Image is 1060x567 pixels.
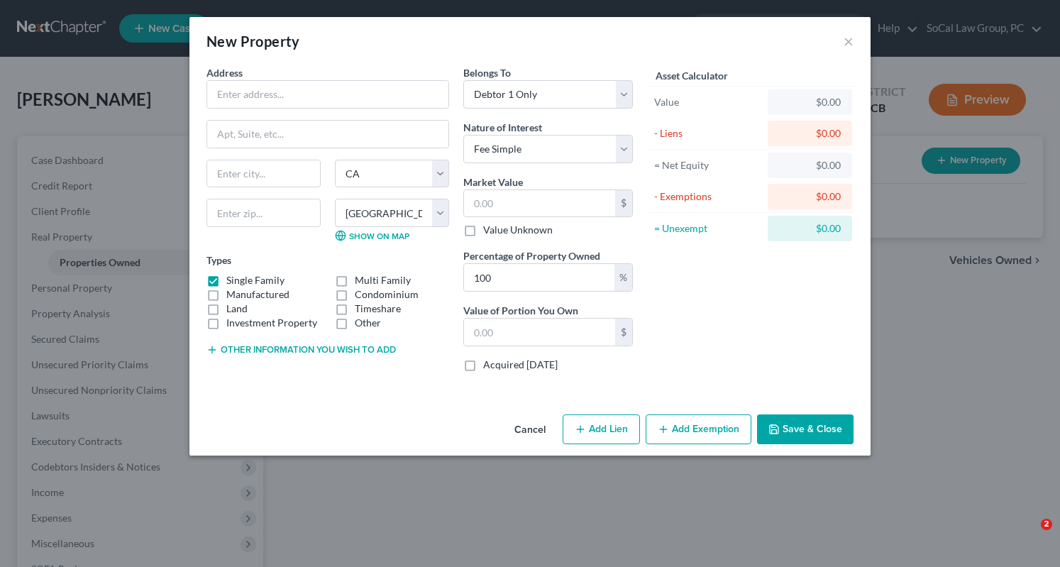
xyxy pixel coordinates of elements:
input: 0.00 [464,190,615,217]
label: Condominium [355,287,419,302]
div: = Unexempt [654,221,761,236]
label: Percentage of Property Owned [463,248,600,263]
iframe: Intercom live chat [1012,519,1046,553]
span: Address [206,67,243,79]
input: Enter zip... [206,199,321,227]
div: $0.00 [779,126,841,141]
input: Enter address... [207,81,448,108]
label: Multi Family [355,273,411,287]
div: $0.00 [779,158,841,172]
div: % [614,264,632,291]
div: $ [615,319,632,346]
input: Enter city... [207,160,320,187]
label: Value Unknown [483,223,553,237]
input: Apt, Suite, etc... [207,121,448,148]
label: Value of Portion You Own [463,303,578,318]
label: Manufactured [226,287,289,302]
input: 0.00 [464,319,615,346]
div: - Exemptions [654,189,761,204]
label: Other [355,316,381,330]
label: Timeshare [355,302,401,316]
div: $0.00 [779,95,841,109]
button: Cancel [503,416,557,444]
span: 2 [1041,519,1052,530]
button: × [844,33,854,50]
div: $0.00 [779,189,841,204]
div: $0.00 [779,221,841,236]
label: Market Value [463,175,523,189]
span: Belongs To [463,67,511,79]
label: Types [206,253,231,268]
div: $ [615,190,632,217]
label: Land [226,302,248,316]
div: - Liens [654,126,761,141]
button: Other information you wish to add [206,344,396,356]
button: Add Lien [563,414,640,444]
div: New Property [206,31,300,51]
label: Single Family [226,273,285,287]
button: Add Exemption [646,414,751,444]
div: = Net Equity [654,158,761,172]
label: Investment Property [226,316,317,330]
label: Asset Calculator [656,68,728,83]
a: Show on Map [335,230,409,241]
button: Save & Close [757,414,854,444]
label: Nature of Interest [463,120,542,135]
input: 0.00 [464,264,614,291]
div: Value [654,95,761,109]
label: Acquired [DATE] [483,358,558,372]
